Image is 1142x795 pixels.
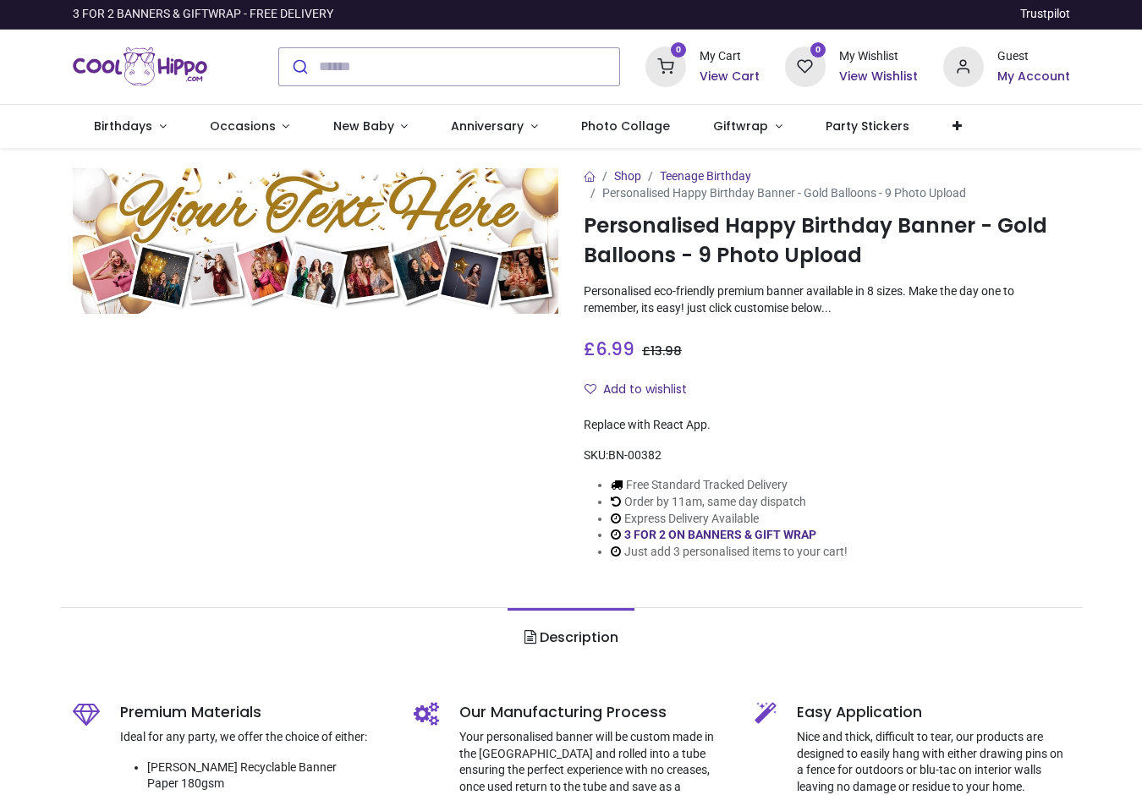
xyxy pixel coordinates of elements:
[826,118,909,134] span: Party Stickers
[311,105,430,149] a: New Baby
[585,383,596,395] i: Add to wishlist
[73,6,333,23] div: 3 FOR 2 BANNERS & GIFTWRAP - FREE DELIVERY
[73,43,208,90] img: Cool Hippo
[333,118,394,134] span: New Baby
[642,343,682,359] span: £
[624,528,816,541] a: 3 FOR 2 ON BANNERS & GIFT WRAP
[692,105,804,149] a: Giftwrap
[94,118,152,134] span: Birthdays
[611,477,848,494] li: Free Standard Tracked Delivery
[279,48,319,85] button: Submit
[147,759,388,792] li: [PERSON_NAME] Recyclable Banner Paper 180gsm
[651,343,682,359] span: 13.98
[584,283,1070,316] p: Personalised eco-friendly premium banner available in 8 sizes. Make the day one to remember, its ...
[1020,6,1070,23] a: Trustpilot
[508,608,634,667] a: Description
[645,58,686,72] a: 0
[700,69,760,85] a: View Cart
[810,42,826,58] sup: 0
[797,702,1070,723] h5: Easy Application
[210,118,276,134] span: Occasions
[997,48,1070,65] div: Guest
[785,58,826,72] a: 0
[660,169,751,183] a: Teenage Birthday
[73,43,208,90] a: Logo of Cool Hippo
[608,448,662,462] span: BN-00382
[839,69,918,85] a: View Wishlist
[584,337,634,361] span: £
[584,376,701,404] button: Add to wishlistAdd to wishlist
[713,118,768,134] span: Giftwrap
[614,169,641,183] a: Shop
[997,69,1070,85] a: My Account
[584,211,1070,270] h1: Personalised Happy Birthday Banner - Gold Balloons - 9 Photo Upload
[596,337,634,361] span: 6.99
[602,186,966,200] span: Personalised Happy Birthday Banner - Gold Balloons - 9 Photo Upload
[188,105,311,149] a: Occasions
[839,48,918,65] div: My Wishlist
[430,105,560,149] a: Anniversary
[611,494,848,511] li: Order by 11am, same day dispatch
[671,42,687,58] sup: 0
[584,417,1070,434] div: Replace with React App.
[120,729,388,746] p: Ideal for any party, we offer the choice of either:
[459,702,729,723] h5: Our Manufacturing Process
[73,105,189,149] a: Birthdays
[700,48,760,65] div: My Cart
[797,729,1070,795] p: Nice and thick, difficult to tear, our products are designed to easily hang with either drawing p...
[611,544,848,561] li: Just add 3 personalised items to your cart!
[73,168,559,314] img: Personalised Happy Birthday Banner - Gold Balloons - 9 Photo Upload
[451,118,524,134] span: Anniversary
[581,118,670,134] span: Photo Collage
[120,702,388,723] h5: Premium Materials
[611,511,848,528] li: Express Delivery Available
[584,447,1070,464] div: SKU:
